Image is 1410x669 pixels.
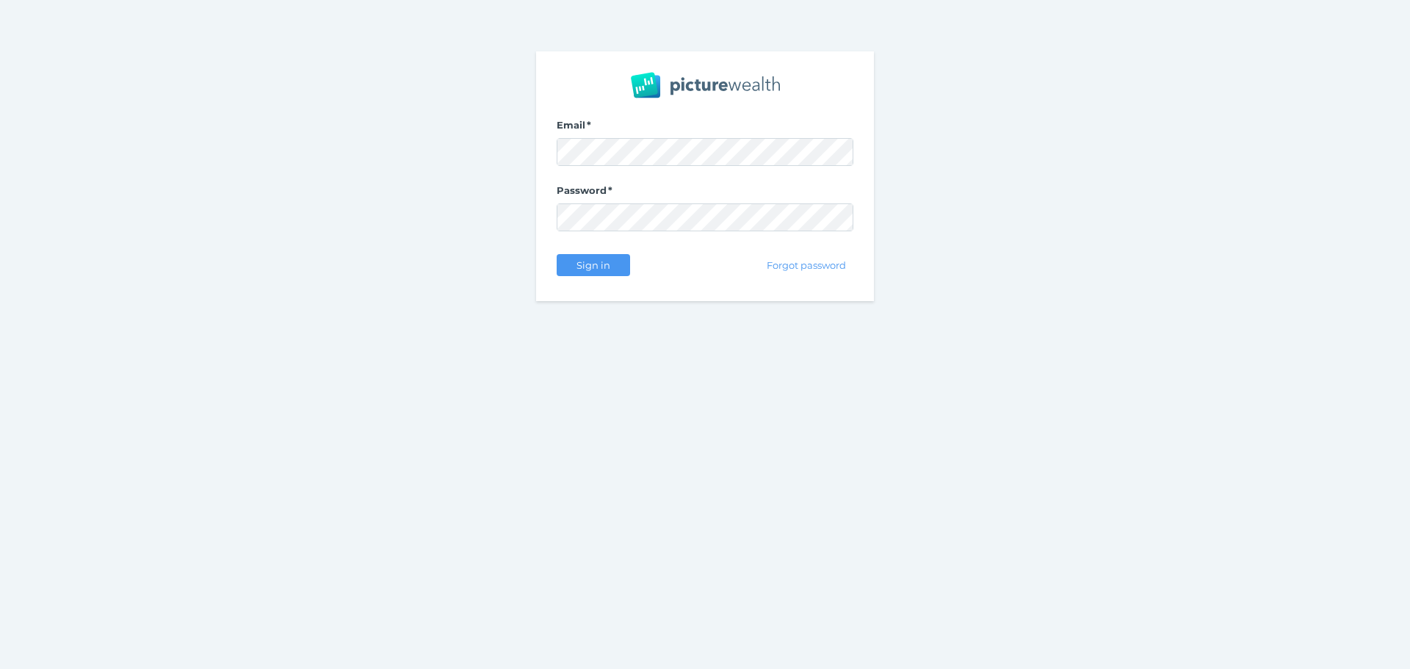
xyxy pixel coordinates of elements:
label: Password [557,184,853,203]
button: Sign in [557,254,630,276]
button: Forgot password [760,254,853,276]
img: PW [631,72,780,98]
span: Sign in [570,259,616,271]
span: Forgot password [761,259,853,271]
label: Email [557,119,853,138]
